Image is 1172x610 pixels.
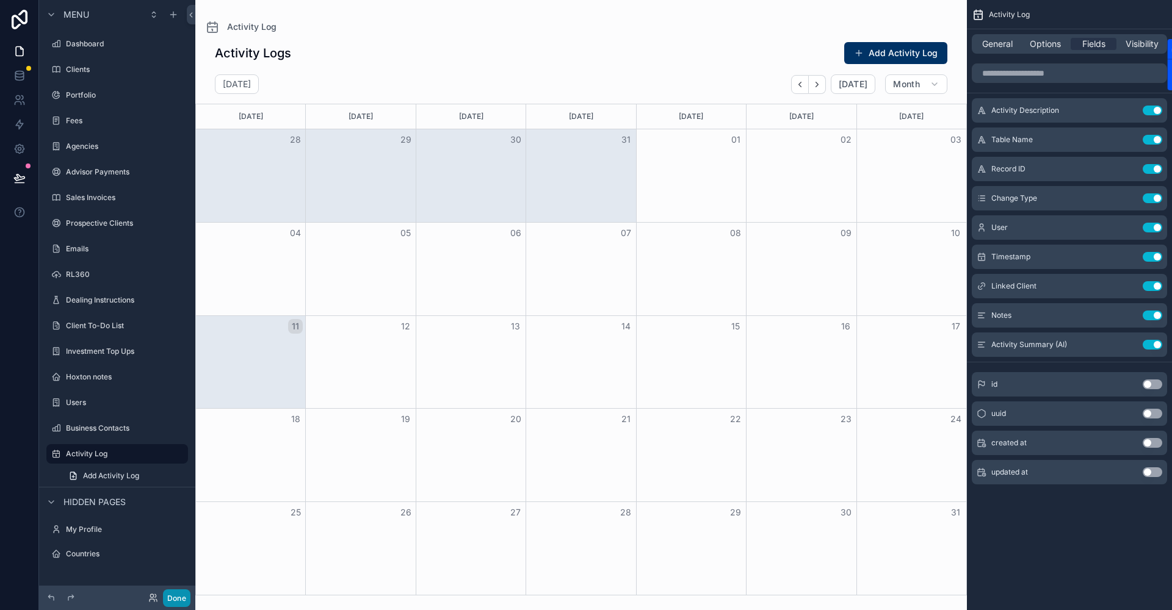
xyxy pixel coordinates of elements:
[991,193,1037,203] span: Change Type
[399,319,413,334] button: 12
[46,342,188,361] a: Investment Top Ups
[949,226,963,240] button: 10
[618,412,633,426] button: 21
[215,45,291,62] h1: Activity Logs
[66,218,186,228] label: Prospective Clients
[418,104,524,129] div: [DATE]
[844,42,947,64] button: Add Activity Log
[46,544,188,564] a: Countries
[839,319,853,334] button: 16
[66,270,186,279] label: RL360
[1030,38,1061,50] span: Options
[288,226,303,240] button: 04
[66,116,186,126] label: Fees
[308,104,413,129] div: [DATE]
[46,60,188,79] a: Clients
[859,104,964,129] div: [DATE]
[839,505,853,520] button: 30
[66,423,186,433] label: Business Contacts
[893,79,920,90] span: Month
[66,90,186,100] label: Portfolio
[288,412,303,426] button: 18
[991,223,1008,232] span: User
[46,137,188,156] a: Agencies
[991,106,1059,115] span: Activity Description
[288,132,303,147] button: 28
[61,466,188,486] a: Add Activity Log
[982,38,1013,50] span: General
[949,412,963,426] button: 24
[991,467,1028,477] span: updated at
[205,20,277,34] a: Activity Log
[989,10,1030,20] span: Activity Log
[66,398,186,407] label: Users
[46,188,188,207] a: Sales Invoices
[83,471,139,481] span: Add Activity Log
[195,104,967,595] div: Month View
[618,132,633,147] button: 31
[728,226,743,240] button: 08
[991,438,1027,448] span: created at
[288,319,303,334] button: 11
[46,213,188,233] a: Prospective Clients
[399,412,413,426] button: 19
[66,295,186,305] label: Dealing Instructions
[46,290,188,310] a: Dealing Instructions
[728,319,743,334] button: 15
[46,34,188,54] a: Dashboard
[46,520,188,539] a: My Profile
[508,132,523,147] button: 30
[508,319,523,334] button: 13
[46,162,188,182] a: Advisor Payments
[46,239,188,259] a: Emails
[728,412,743,426] button: 22
[791,75,809,94] button: Back
[163,589,190,607] button: Done
[809,75,826,94] button: Next
[63,496,126,508] span: Hidden pages
[618,505,633,520] button: 28
[66,449,181,459] label: Activity Log
[728,132,743,147] button: 01
[66,65,186,74] label: Clients
[46,265,188,284] a: RL360
[66,244,186,254] label: Emails
[63,9,89,21] span: Menu
[66,39,186,49] label: Dashboard
[991,164,1025,174] span: Record ID
[508,226,523,240] button: 06
[508,412,523,426] button: 20
[1082,38,1105,50] span: Fields
[885,74,947,94] button: Month
[839,79,867,90] span: [DATE]
[949,319,963,334] button: 17
[66,549,186,559] label: Countries
[399,132,413,147] button: 29
[949,132,963,147] button: 03
[991,340,1067,350] span: Activity Summary (AI)
[46,111,188,131] a: Fees
[748,104,854,129] div: [DATE]
[46,316,188,335] a: Client To-Do List
[46,393,188,412] a: Users
[991,310,1011,320] span: Notes
[618,226,633,240] button: 07
[66,321,186,331] label: Client To-Do List
[991,135,1033,145] span: Table Name
[46,85,188,105] a: Portfolio
[66,372,186,382] label: Hoxton notes
[399,226,413,240] button: 05
[991,409,1006,418] span: uuid
[991,379,997,389] span: id
[618,319,633,334] button: 14
[66,525,186,534] label: My Profile
[227,21,277,33] span: Activity Log
[288,505,303,520] button: 25
[399,505,413,520] button: 26
[839,132,853,147] button: 02
[66,346,186,356] label: Investment Top Ups
[508,505,523,520] button: 27
[46,367,188,387] a: Hoxton notes
[949,505,963,520] button: 31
